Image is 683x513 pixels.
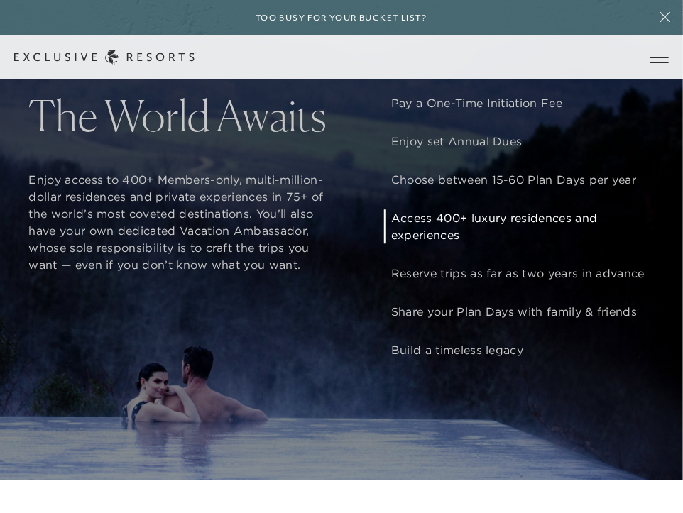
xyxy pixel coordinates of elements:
h2: The World Awaits [28,94,341,137]
p: Enjoy access to 400+ Members-only, multi-million-dollar residences and private experiences in 75+... [28,171,341,273]
p: Access 400+ luxury residences and experiences [391,209,648,243]
button: Open navigation [650,53,669,62]
p: Enjoy set Annual Dues [391,133,648,150]
p: Choose between 15-60 Plan Days per year [391,171,648,188]
h6: Too busy for your bucket list? [256,11,427,25]
p: Share your Plan Days with family & friends [391,303,648,320]
p: Build a timeless legacy [391,341,648,358]
p: Pay a One-Time Initiation Fee [391,94,648,111]
p: Reserve trips as far as two years in advance [391,265,648,282]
